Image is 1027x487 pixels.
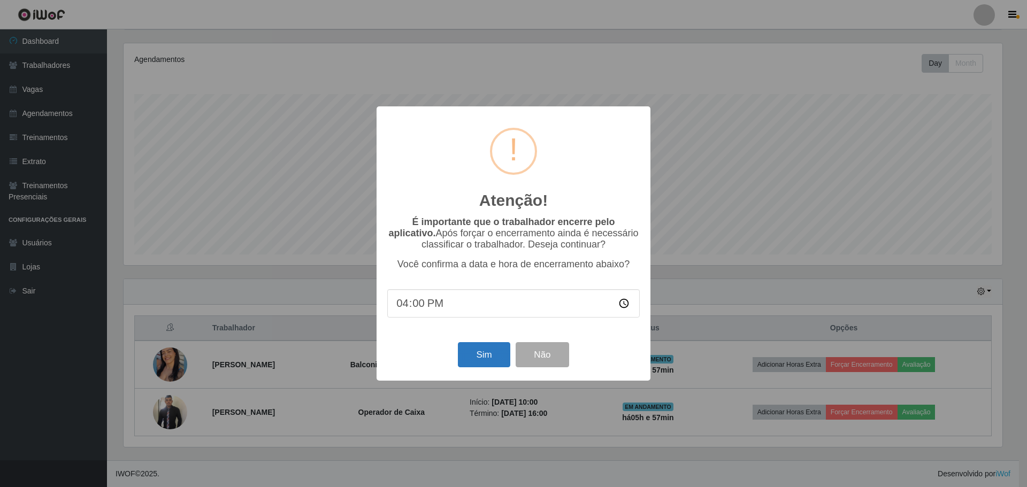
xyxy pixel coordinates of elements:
[388,217,615,238] b: É importante que o trabalhador encerre pelo aplicativo.
[479,191,548,210] h2: Atenção!
[387,259,640,270] p: Você confirma a data e hora de encerramento abaixo?
[516,342,569,367] button: Não
[387,217,640,250] p: Após forçar o encerramento ainda é necessário classificar o trabalhador. Deseja continuar?
[458,342,510,367] button: Sim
